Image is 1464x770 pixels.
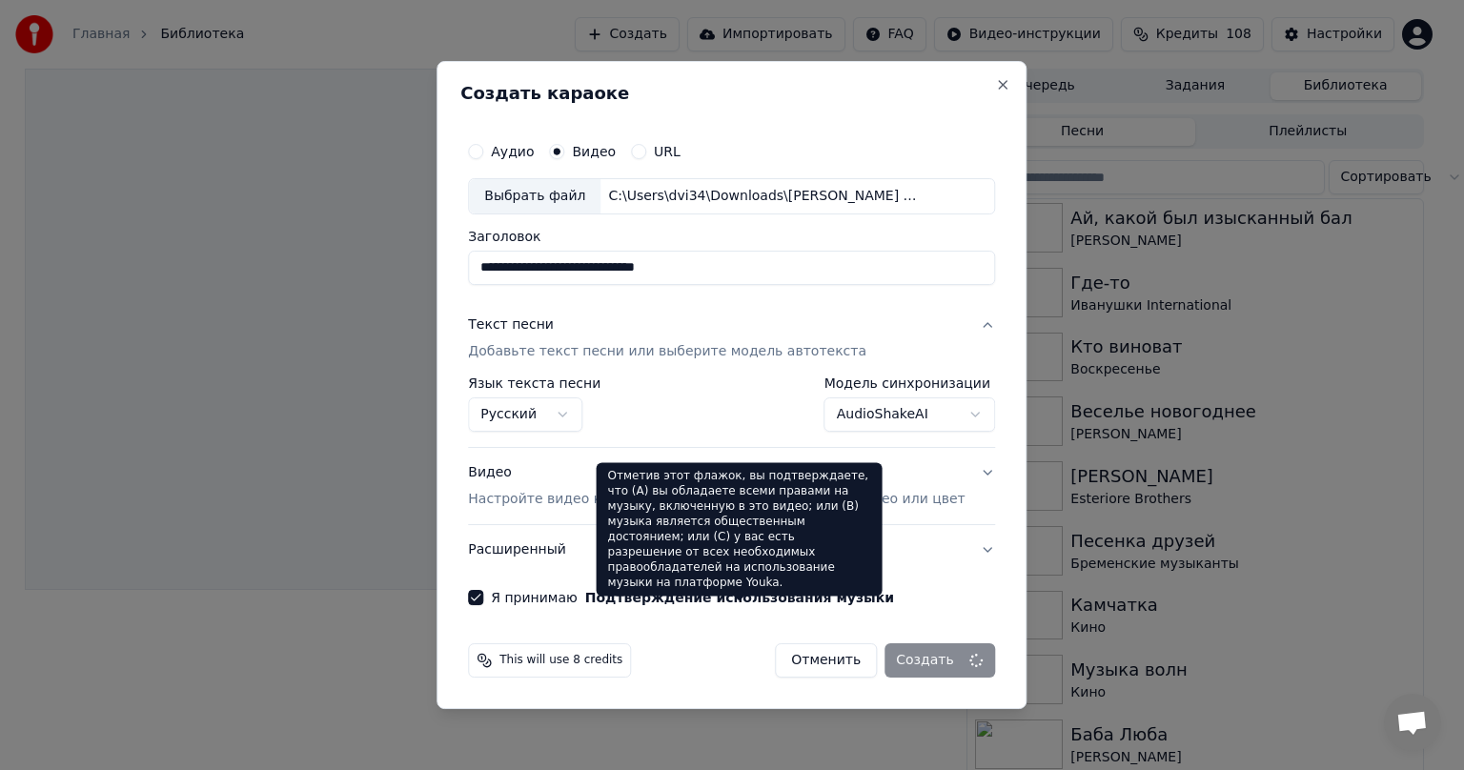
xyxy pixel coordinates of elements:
[460,85,1003,102] h2: Создать караоке
[468,376,995,447] div: Текст песниДобавьте текст песни или выберите модель автотекста
[468,315,554,334] div: Текст песни
[468,525,995,575] button: Расширенный
[572,145,616,158] label: Видео
[468,448,995,524] button: ВидеоНастройте видео караоке: используйте изображение, видео или цвет
[469,179,600,213] div: Выбрать файл
[491,591,894,604] label: Я принимаю
[468,342,866,361] p: Добавьте текст песни или выберите модель автотекста
[585,591,894,604] button: Я принимаю
[468,230,995,243] label: Заголовок
[468,376,600,390] label: Язык текста песни
[499,653,622,668] span: This will use 8 credits
[468,463,965,509] div: Видео
[600,187,925,206] div: C:\Users\dvi34\Downloads\[PERSON_NAME] - Над деревней [GEOGRAPHIC_DATA]mp4
[468,490,965,509] p: Настройте видео караоке: используйте изображение, видео или цвет
[824,376,996,390] label: Модель синхронизации
[654,145,681,158] label: URL
[597,463,883,597] div: Отметив этот флажок, вы подтверждаете, что (A) вы обладаете всеми правами на музыку, включенную в...
[468,300,995,376] button: Текст песниДобавьте текст песни или выберите модель автотекста
[775,643,877,678] button: Отменить
[491,145,534,158] label: Аудио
